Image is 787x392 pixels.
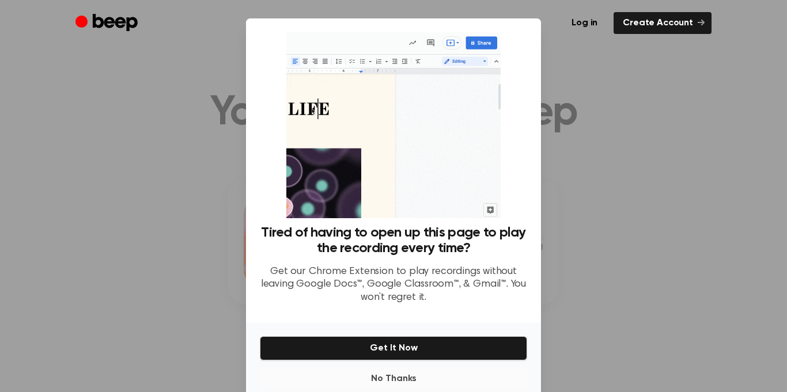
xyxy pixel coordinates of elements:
[614,12,712,34] a: Create Account
[562,12,607,34] a: Log in
[260,225,527,256] h3: Tired of having to open up this page to play the recording every time?
[75,12,141,35] a: Beep
[286,32,500,218] img: Beep extension in action
[260,336,527,360] button: Get It Now
[260,367,527,390] button: No Thanks
[260,265,527,305] p: Get our Chrome Extension to play recordings without leaving Google Docs™, Google Classroom™, & Gm...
